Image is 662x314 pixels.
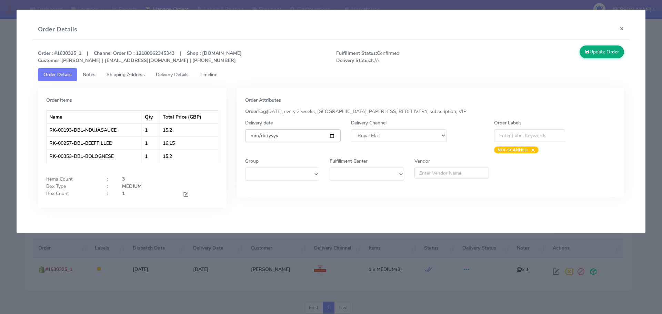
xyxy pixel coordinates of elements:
[46,97,72,103] strong: Order Items
[160,123,218,136] td: 15.2
[528,146,535,153] span: ×
[142,110,160,123] th: Qty
[160,136,218,150] td: 16.15
[47,110,142,123] th: Name
[41,190,102,199] div: Box Count
[43,71,72,78] span: Order Details
[142,136,160,150] td: 1
[245,97,281,103] strong: Order Attributes
[102,175,117,183] div: :
[38,25,77,34] h4: Order Details
[102,190,117,199] div: :
[38,68,624,81] ul: Tabs
[122,176,125,182] strong: 3
[331,50,480,64] span: Confirmed N/A
[47,150,142,163] td: RK-00353-DBL-BOLOGNESE
[102,183,117,190] div: :
[122,183,142,190] strong: MEDIUM
[47,136,142,150] td: RK-00257-DBL-BEEFFILLED
[494,119,522,126] label: Order Labels
[41,175,102,183] div: Items Count
[414,168,489,179] input: Enter Vendor Name
[142,123,160,136] td: 1
[41,183,102,190] div: Box Type
[351,119,387,126] label: Delivery Channel
[38,57,61,64] strong: Customer :
[494,129,565,142] input: Enter Label Keywords
[240,108,621,115] div: [DATE], every 2 weeks, [GEOGRAPHIC_DATA], PAPERLESS, REDELIVERY, subscription, VIP
[580,45,624,58] button: Update Order
[336,57,371,64] strong: Delivery Status:
[160,150,218,163] td: 15.2
[83,71,96,78] span: Notes
[336,50,377,57] strong: Fulfillment Status:
[47,123,142,136] td: RK-00193-DBL-NDUJASAUCE
[414,158,430,165] label: Vendor
[245,158,259,165] label: Group
[498,147,528,153] strong: NOT-SCANNED
[156,71,189,78] span: Delivery Details
[245,119,273,126] label: Delivery date
[122,190,125,197] strong: 1
[38,50,242,64] strong: Order : #1630325_1 | Channel Order ID : 12180962345343 | Shop : [DOMAIN_NAME] [PERSON_NAME] | [EM...
[142,150,160,163] td: 1
[200,71,217,78] span: Timeline
[330,158,368,165] label: Fulfillment Center
[245,108,267,115] strong: OrderTag:
[160,110,218,123] th: Total Price (GBP)
[107,71,145,78] span: Shipping Address
[614,19,630,38] button: Close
